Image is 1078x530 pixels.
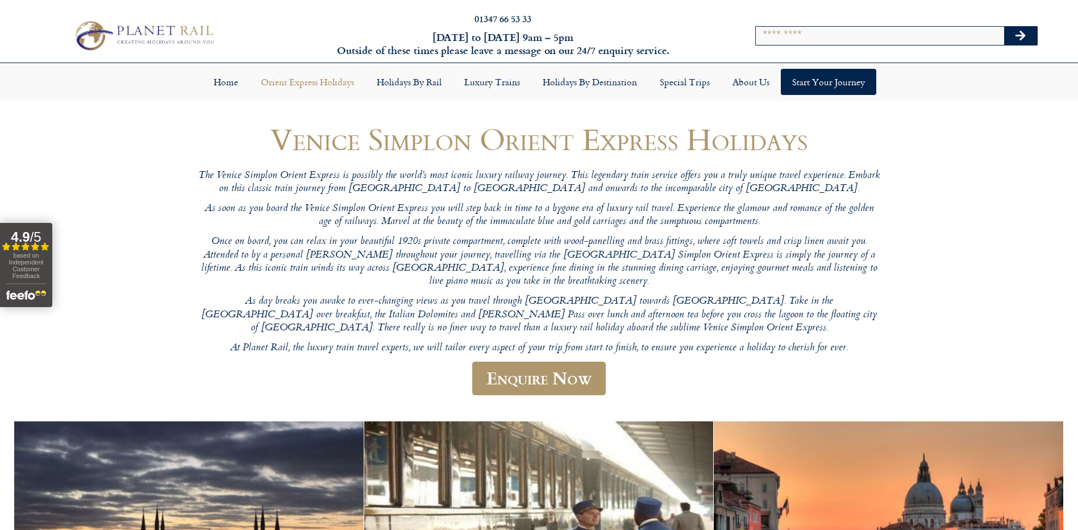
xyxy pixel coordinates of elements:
img: Planet Rail Train Holidays Logo [69,18,218,54]
a: Orient Express Holidays [249,69,365,95]
nav: Menu [6,69,1072,95]
a: About Us [721,69,781,95]
p: As soon as you board the Venice Simplon Orient Express you will step back in time to a bygone era... [198,202,880,229]
p: The Venice Simplon Orient Express is possibly the world’s most iconic luxury railway journey. Thi... [198,169,880,196]
h6: [DATE] to [DATE] 9am – 5pm Outside of these times please leave a message on our 24/7 enquiry serv... [290,31,716,57]
a: 01347 66 53 33 [475,12,531,25]
a: Enquire Now [472,362,606,395]
a: Holidays by Destination [531,69,648,95]
h1: Venice Simplon Orient Express Holidays [198,122,880,156]
a: Home [202,69,249,95]
p: As day breaks you awake to ever-changing views as you travel through [GEOGRAPHIC_DATA] towards [G... [198,295,880,335]
a: Start your Journey [781,69,876,95]
button: Search [1004,27,1037,45]
a: Holidays by Rail [365,69,453,95]
p: At Planet Rail, the luxury train travel experts, we will tailor every aspect of your trip from st... [198,342,880,355]
p: Once on board, you can relax in your beautiful 1920s private compartment, complete with wood-pane... [198,235,880,288]
a: Luxury Trains [453,69,531,95]
a: Special Trips [648,69,721,95]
